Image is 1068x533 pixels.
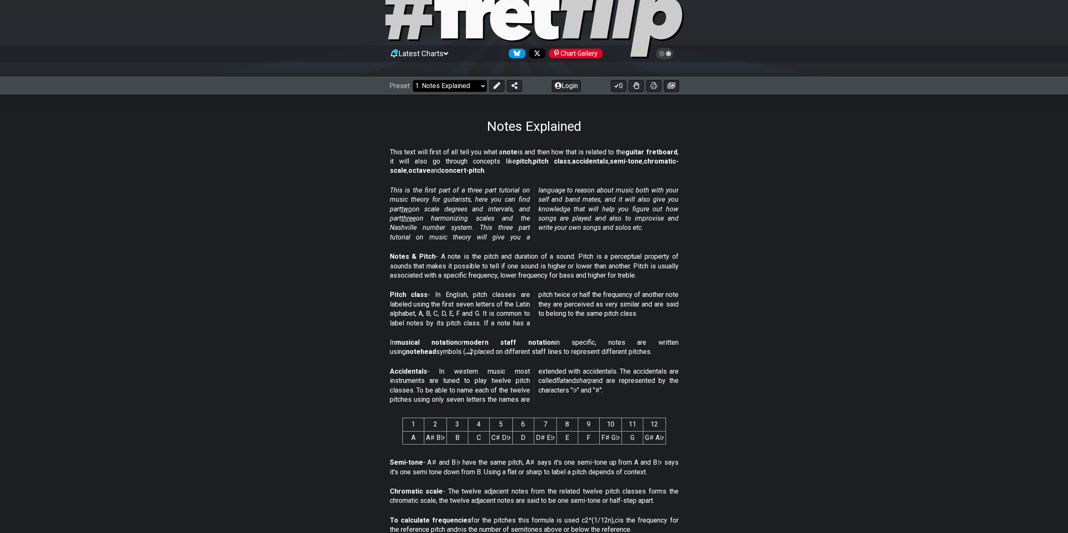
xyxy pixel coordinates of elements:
[390,367,679,405] p: - In western music most instruments are tuned to play twelve pitch classes. To be able to name ea...
[534,418,556,431] th: 7
[599,431,621,444] td: F♯ G♭
[402,418,424,431] th: 1
[556,431,578,444] td: E
[441,166,484,174] strong: concert-pitch
[468,431,489,444] td: C
[643,431,666,444] td: G♯ A♭
[525,49,546,58] a: Follow #fretflip at X
[615,516,618,524] em: c
[629,80,644,92] button: Toggle Dexterity for all fretkits
[390,367,427,375] strong: Accidentals
[401,205,412,213] span: two
[489,431,512,444] td: C♯ D♭
[390,516,471,524] strong: To calculate frequencies
[390,487,443,495] strong: Chromatic scale
[390,458,679,477] p: - A♯ and B♭ have the same pitch, A♯ says it's one semi-tone up from A and B♭ says it's one semi t...
[611,80,626,92] button: 0
[646,80,661,92] button: Print
[578,431,599,444] td: F
[447,431,468,444] td: B
[406,348,436,356] strong: notehead
[399,49,444,58] span: Latest Charts
[464,338,555,346] strong: modern staff notation
[507,80,522,92] button: Share Preset
[610,157,642,165] strong: semi-tone
[390,252,679,280] p: - A note is the pitch and duration of a sound. Pitch is a perceptual property of sounds that make...
[390,290,679,328] p: - In English, pitch classes are labeled using the first seven letters of the Latin alphabet, A, B...
[505,49,525,58] a: Follow #fretflip at Bluesky
[621,431,643,444] td: G
[625,148,677,156] strong: guitar fretboard
[643,418,666,431] th: 12
[556,418,578,431] th: 8
[599,418,621,431] th: 10
[424,431,447,444] td: A♯ B♭
[503,148,517,156] strong: note
[487,118,581,134] h1: Notes Explained
[413,80,487,92] select: Preset
[390,487,679,506] p: - The twelve adjacent notes from the related twelve pitch classes forms the chromatic scale, the ...
[572,157,608,165] strong: accidentals
[552,80,581,92] button: Login
[546,49,603,58] a: #fretflip at Pinterest
[664,80,679,92] button: Create image
[390,252,436,260] strong: Notes & Pitch
[424,418,447,431] th: 2
[533,157,571,165] strong: pitch class
[402,431,424,444] td: A
[578,418,599,431] th: 9
[512,431,534,444] td: D
[621,418,643,431] th: 11
[390,458,423,466] strong: Semi-tone
[576,377,592,385] em: sharp
[390,186,679,241] em: This is the first part of a three part tutorial on music theory for guitarists, here you can find...
[390,338,679,357] p: In or in specific, notes are written using symbols (𝅝 𝅗𝅥 𝅘𝅥 𝅘𝅥𝅮) placed on different staff lines to r...
[408,166,431,174] strong: octave
[489,418,512,431] th: 5
[389,82,410,90] span: Preset
[395,338,458,346] strong: musical notation
[447,418,468,431] th: 3
[556,377,565,385] em: flat
[512,418,534,431] th: 6
[549,49,603,58] div: Chart Gallery
[390,148,679,176] p: This text will first of all tell you what a is and then how that is related to the , it will also...
[401,214,416,222] span: three
[468,418,489,431] th: 4
[660,50,670,57] span: Toggle light / dark theme
[489,80,504,92] button: Edit Preset
[534,431,556,444] td: D♯ E♭
[390,291,428,299] strong: Pitch class
[516,157,532,165] strong: pitch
